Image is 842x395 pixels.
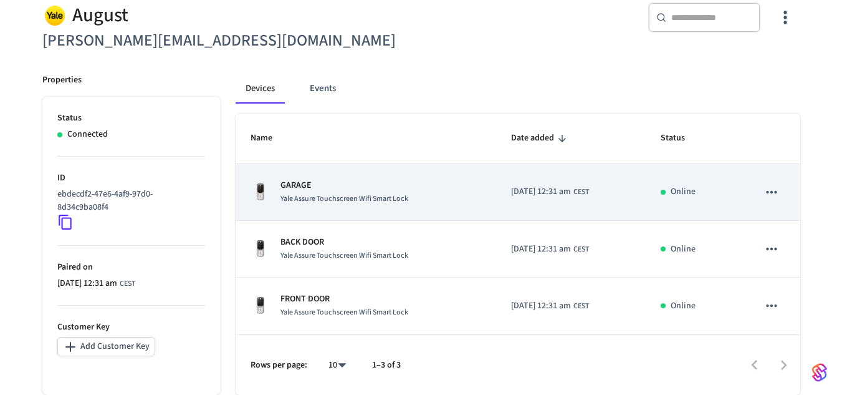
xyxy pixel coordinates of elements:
span: [DATE] 12:31 am [511,185,571,198]
p: Customer Key [57,321,206,334]
div: Europe/Paris [511,300,589,313]
p: 1–3 of 3 [372,359,401,372]
table: sticky table [236,114,800,334]
p: Online [671,185,696,198]
div: Europe/Paris [511,243,589,256]
div: Europe/Paris [57,277,135,290]
div: August [42,2,414,28]
span: [DATE] 12:31 am [57,277,117,290]
img: Yale Assure Touchscreen Wifi Smart Lock, Satin Nickel, Front [251,182,270,202]
div: connected account tabs [236,74,800,104]
span: [DATE] 12:31 am [511,300,571,313]
p: FRONT DOOR [280,293,408,306]
span: Yale Assure Touchscreen Wifi Smart Lock [280,193,408,204]
p: ID [57,172,206,185]
span: CEST [573,301,589,312]
span: [DATE] 12:31 am [511,243,571,256]
p: Connected [67,128,108,141]
span: Status [661,129,701,148]
div: 10 [322,356,352,374]
p: Online [671,300,696,313]
img: Yale Assure Touchscreen Wifi Smart Lock, Satin Nickel, Front [251,296,270,316]
span: Yale Assure Touchscreen Wifi Smart Lock [280,307,408,318]
h6: [PERSON_NAME][EMAIL_ADDRESS][DOMAIN_NAME] [42,28,414,54]
p: Rows per page: [251,359,307,372]
span: CEST [573,244,589,255]
span: Yale Assure Touchscreen Wifi Smart Lock [280,250,408,261]
button: Events [300,74,346,104]
p: BACK DOOR [280,236,408,249]
span: Name [251,129,289,148]
span: CEST [573,187,589,198]
img: SeamLogoGradient.69752ec5.svg [812,363,827,383]
p: ebdecdf2-47e6-4af9-97d0-8d34c9ba08f4 [57,188,201,214]
p: GARAGE [280,179,408,192]
button: Devices [236,74,285,104]
img: Yale Assure Touchscreen Wifi Smart Lock, Satin Nickel, Front [251,239,270,259]
span: Date added [511,129,570,148]
button: Add Customer Key [57,337,155,356]
p: Paired on [57,261,206,274]
div: Europe/Paris [511,185,589,198]
p: Online [671,243,696,256]
img: Yale Logo, Square [42,2,67,28]
p: Status [57,112,206,125]
span: CEST [120,278,135,290]
p: Properties [42,74,82,87]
